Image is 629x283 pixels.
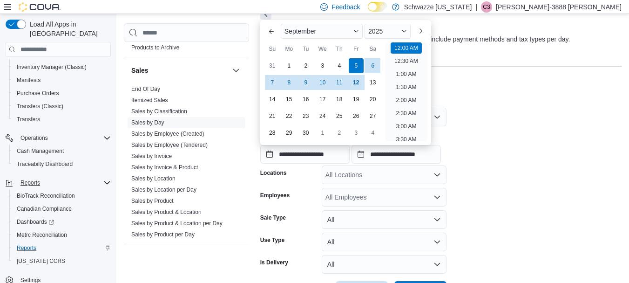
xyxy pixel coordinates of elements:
[17,177,111,188] span: Reports
[13,159,111,170] span: Traceabilty Dashboard
[13,75,44,86] a: Manifests
[9,242,115,255] button: Reports
[298,58,313,73] div: day-2
[365,75,380,90] div: day-13
[17,132,111,144] span: Operations
[20,179,40,186] span: Reports
[131,164,198,171] a: Sales by Invoice & Product
[9,158,115,171] button: Traceabilty Dashboard
[131,66,149,75] h3: Sales
[131,253,229,262] button: Taxes
[282,75,297,90] div: day-8
[13,145,68,157] a: Cash Management
[365,92,380,107] div: day-20
[265,125,280,140] div: day-28
[17,160,73,168] span: Traceabilty Dashboard
[365,41,380,56] div: Sa
[349,75,364,90] div: day-12
[9,61,115,74] button: Inventory Manager (Classic)
[131,153,172,159] a: Sales by Invoice
[131,119,164,126] a: Sales by Day
[13,203,75,214] a: Canadian Compliance
[265,92,280,107] div: day-14
[131,44,179,51] a: Products to Archive
[13,101,67,112] a: Transfers (Classic)
[17,63,87,71] span: Inventory Manager (Classic)
[131,66,229,75] button: Sales
[385,42,427,141] ul: Time
[17,116,40,123] span: Transfers
[13,216,58,228] a: Dashboards
[2,131,115,145] button: Operations
[315,125,330,140] div: day-1
[13,75,111,86] span: Manifests
[9,113,115,126] button: Transfers
[2,176,115,189] button: Reports
[13,114,111,125] span: Transfers
[13,216,111,228] span: Dashboards
[131,197,174,205] span: Sales by Product
[131,85,160,93] span: End Of Day
[284,28,316,35] span: September
[17,231,67,239] span: Metrc Reconciliation
[392,69,420,80] li: 1:00 AM
[131,209,202,215] a: Sales by Product & Location
[9,145,115,158] button: Cash Management
[332,109,347,124] div: day-25
[298,125,313,140] div: day-30
[392,108,420,119] li: 2:30 AM
[9,100,115,113] button: Transfers (Classic)
[13,242,40,254] a: Reports
[17,103,63,110] span: Transfers (Classic)
[332,75,347,90] div: day-11
[349,41,364,56] div: Fr
[20,134,48,142] span: Operations
[131,253,149,262] h3: Taxes
[131,175,176,182] a: Sales by Location
[264,24,279,39] button: Previous Month
[496,1,622,13] p: [PERSON_NAME]-3888 [PERSON_NAME]
[131,86,160,92] a: End Of Day
[131,220,223,227] span: Sales by Product & Location per Day
[13,190,111,201] span: BioTrack Reconciliation
[349,92,364,107] div: day-19
[131,141,208,149] span: Sales by Employee (Tendered)
[13,101,111,112] span: Transfers (Classic)
[124,83,249,244] div: Sales
[17,147,64,155] span: Cash Management
[260,169,287,177] label: Locations
[265,75,280,90] div: day-7
[282,109,297,124] div: day-22
[13,88,111,99] span: Purchase Orders
[13,114,44,125] a: Transfers
[131,208,202,216] span: Sales by Product & Location
[9,74,115,87] button: Manifests
[322,210,446,229] button: All
[17,132,52,144] button: Operations
[365,58,380,73] div: day-6
[392,82,420,93] li: 1:30 AM
[331,2,360,12] span: Feedback
[13,229,111,241] span: Metrc Reconciliation
[17,192,75,200] span: BioTrack Reconciliation
[131,131,204,137] a: Sales by Employee (Created)
[13,255,69,267] a: [US_STATE] CCRS
[260,145,350,164] input: Press the down key to enter a popover containing a calendar. Press the escape key to close the po...
[481,1,492,13] div: Christopher-3888 Perales
[332,41,347,56] div: Th
[392,121,420,132] li: 3:00 AM
[230,252,242,263] button: Taxes
[315,75,330,90] div: day-10
[131,97,168,104] a: Itemized Sales
[17,218,54,226] span: Dashboards
[13,203,111,214] span: Canadian Compliance
[315,41,330,56] div: We
[265,41,280,56] div: Su
[282,41,297,56] div: Mo
[13,190,79,201] a: BioTrack Reconciliation
[349,125,364,140] div: day-3
[264,57,381,141] div: September, 2025
[433,171,441,179] button: Open list of options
